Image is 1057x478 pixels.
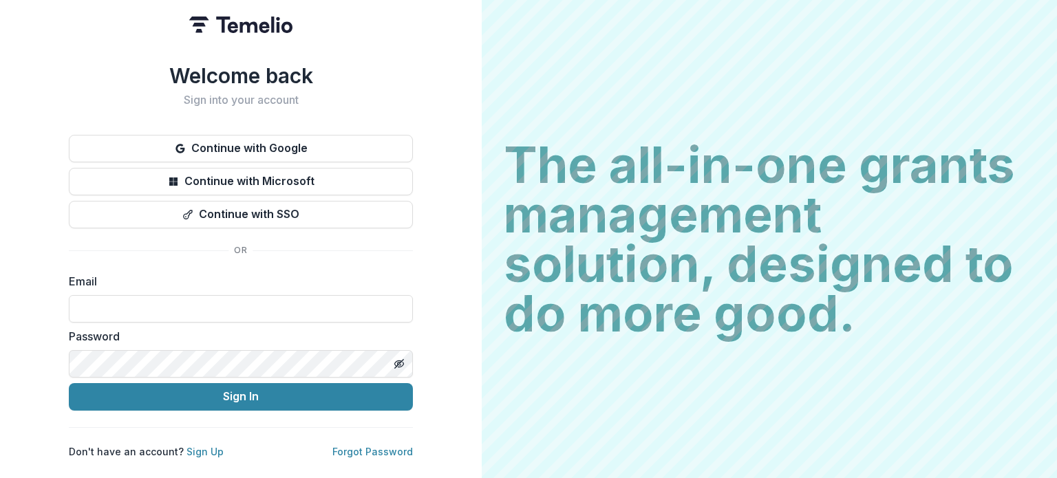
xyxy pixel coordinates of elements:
[69,444,224,459] p: Don't have an account?
[69,168,413,195] button: Continue with Microsoft
[69,383,413,411] button: Sign In
[69,201,413,228] button: Continue with SSO
[69,273,405,290] label: Email
[189,17,292,33] img: Temelio
[69,328,405,345] label: Password
[69,135,413,162] button: Continue with Google
[69,94,413,107] h2: Sign into your account
[332,446,413,457] a: Forgot Password
[186,446,224,457] a: Sign Up
[388,353,410,375] button: Toggle password visibility
[69,63,413,88] h1: Welcome back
